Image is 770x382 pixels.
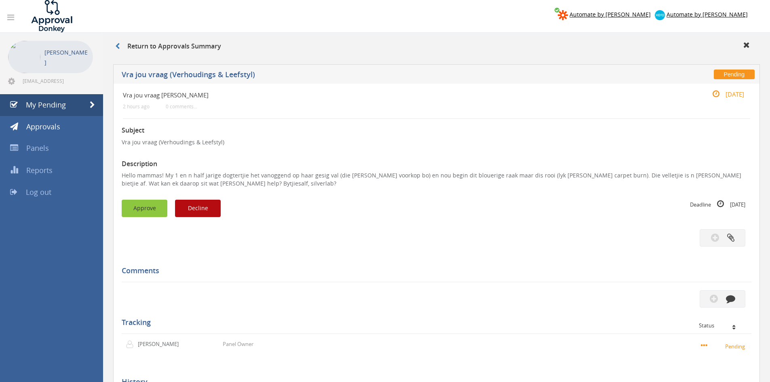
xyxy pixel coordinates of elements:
[714,70,755,79] span: Pending
[26,100,66,110] span: My Pending
[26,122,60,131] span: Approvals
[23,78,91,84] span: [EMAIL_ADDRESS][DOMAIN_NAME]
[26,165,53,175] span: Reports
[122,127,751,134] h3: Subject
[122,267,745,275] h5: Comments
[115,43,221,50] h3: Return to Approvals Summary
[126,340,138,348] img: user-icon.png
[570,11,651,18] span: Automate by [PERSON_NAME]
[26,143,49,153] span: Panels
[26,187,51,197] span: Log out
[223,340,253,348] p: Panel Owner
[558,10,568,20] img: zapier-logomark.png
[699,323,745,328] div: Status
[123,103,150,110] small: 2 hours ago
[123,92,646,99] h4: Vra jou vraag [PERSON_NAME]
[122,319,745,327] h5: Tracking
[166,103,197,110] small: 0 comments...
[122,200,167,217] button: Approve
[122,160,751,168] h3: Description
[138,340,184,348] p: [PERSON_NAME]
[690,200,745,209] small: Deadline [DATE]
[701,342,747,350] small: Pending
[704,90,744,99] small: [DATE]
[44,47,89,68] p: [PERSON_NAME]
[667,11,748,18] span: Automate by [PERSON_NAME]
[122,171,751,188] p: Hello mammas! My 1 en n half jarige dogtertjie het vanoggend op haar gesig val (die [PERSON_NAME]...
[655,10,665,20] img: xero-logo.png
[122,71,564,81] h5: Vra jou vraag (Verhoudings & Leefstyl)
[122,138,751,146] p: Vra jou vraag (Verhoudings & Leefstyl)
[175,200,221,217] button: Decline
